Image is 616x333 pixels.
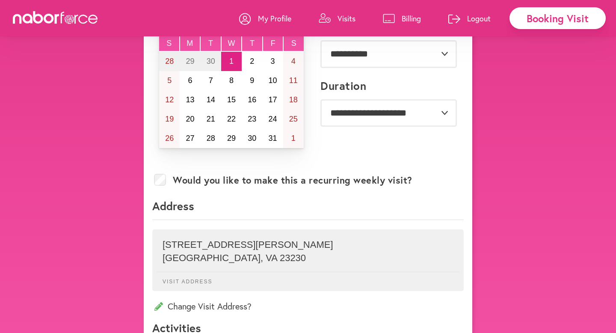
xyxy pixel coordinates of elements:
[180,52,200,71] button: September 29, 2025
[186,57,194,65] abbr: September 29, 2025
[239,6,291,31] a: My Profile
[207,57,215,65] abbr: September 30, 2025
[289,115,298,123] abbr: October 25, 2025
[159,52,180,71] button: September 28, 2025
[227,115,236,123] abbr: October 22, 2025
[242,52,262,71] button: October 2, 2025
[221,90,242,110] button: October 15, 2025
[258,13,291,24] p: My Profile
[173,175,412,186] label: Would you like to make this a recurring weekly visit?
[283,110,304,129] button: October 25, 2025
[338,13,355,24] p: Visits
[165,57,174,65] abbr: September 28, 2025
[242,71,262,90] button: October 9, 2025
[319,6,355,31] a: Visits
[221,110,242,129] button: October 22, 2025
[448,6,491,31] a: Logout
[207,134,215,143] abbr: October 28, 2025
[289,76,298,85] abbr: October 11, 2025
[221,71,242,90] button: October 8, 2025
[283,129,304,148] button: November 1, 2025
[159,90,180,110] button: October 12, 2025
[291,39,296,48] abbr: Saturday
[187,39,193,48] abbr: Monday
[228,39,235,48] abbr: Wednesday
[262,110,283,129] button: October 24, 2025
[283,90,304,110] button: October 18, 2025
[159,110,180,129] button: October 19, 2025
[248,115,256,123] abbr: October 23, 2025
[163,239,453,250] p: [STREET_ADDRESS][PERSON_NAME]
[283,71,304,90] button: October 11, 2025
[291,134,296,143] abbr: November 1, 2025
[180,71,200,90] button: October 6, 2025
[221,52,242,71] button: October 1, 2025
[227,95,236,104] abbr: October 15, 2025
[227,134,236,143] abbr: October 29, 2025
[289,95,298,104] abbr: October 18, 2025
[250,76,254,85] abbr: October 9, 2025
[166,39,172,48] abbr: Sunday
[186,115,194,123] abbr: October 20, 2025
[186,134,194,143] abbr: October 27, 2025
[271,39,275,48] abbr: Friday
[188,76,192,85] abbr: October 6, 2025
[248,95,256,104] abbr: October 16, 2025
[201,71,221,90] button: October 7, 2025
[201,110,221,129] button: October 21, 2025
[152,300,464,312] p: Change Visit Address?
[262,129,283,148] button: October 31, 2025
[159,129,180,148] button: October 26, 2025
[242,129,262,148] button: October 30, 2025
[165,134,174,143] abbr: October 26, 2025
[248,134,256,143] abbr: October 30, 2025
[201,90,221,110] button: October 14, 2025
[152,199,464,220] p: Address
[269,134,277,143] abbr: October 31, 2025
[186,95,194,104] abbr: October 13, 2025
[208,39,213,48] abbr: Tuesday
[209,76,213,85] abbr: October 7, 2025
[156,272,460,285] p: Visit Address
[467,13,491,24] p: Logout
[250,57,254,65] abbr: October 2, 2025
[262,71,283,90] button: October 10, 2025
[271,57,275,65] abbr: October 3, 2025
[283,52,304,71] button: October 4, 2025
[269,115,277,123] abbr: October 24, 2025
[250,39,255,48] abbr: Thursday
[165,95,174,104] abbr: October 12, 2025
[180,90,200,110] button: October 13, 2025
[221,129,242,148] button: October 29, 2025
[509,7,606,29] div: Booking Visit
[165,115,174,123] abbr: October 19, 2025
[269,95,277,104] abbr: October 17, 2025
[242,110,262,129] button: October 23, 2025
[201,52,221,71] button: September 30, 2025
[269,76,277,85] abbr: October 10, 2025
[383,6,421,31] a: Billing
[262,90,283,110] button: October 17, 2025
[402,13,421,24] p: Billing
[163,253,453,264] p: [GEOGRAPHIC_DATA] , VA 23230
[180,110,200,129] button: October 20, 2025
[262,52,283,71] button: October 3, 2025
[159,71,180,90] button: October 5, 2025
[167,76,172,85] abbr: October 5, 2025
[229,57,234,65] abbr: October 1, 2025
[207,115,215,123] abbr: October 21, 2025
[242,90,262,110] button: October 16, 2025
[201,129,221,148] button: October 28, 2025
[180,129,200,148] button: October 27, 2025
[320,79,366,92] label: Duration
[291,57,296,65] abbr: October 4, 2025
[207,95,215,104] abbr: October 14, 2025
[229,76,234,85] abbr: October 8, 2025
